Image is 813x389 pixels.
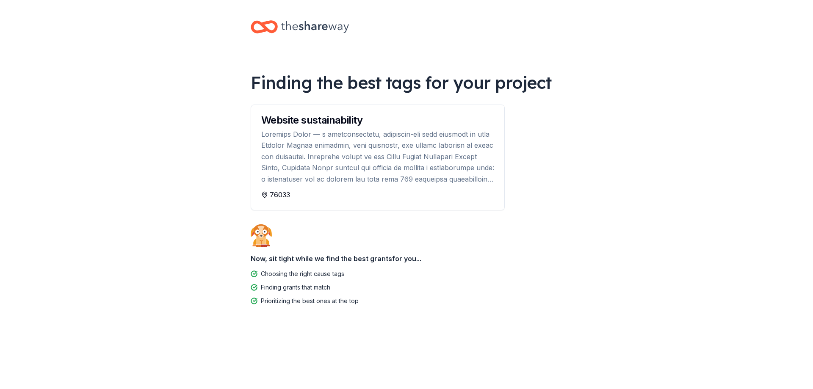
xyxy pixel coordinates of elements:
div: Prioritizing the best ones at the top [261,296,359,306]
div: Choosing the right cause tags [261,269,344,279]
div: Website sustainability [261,115,494,125]
div: Finding grants that match [261,282,330,292]
div: Finding the best tags for your project [251,71,562,94]
div: Now, sit tight while we find the best grants for you... [251,250,562,267]
div: 76033 [261,190,494,200]
img: Dog waiting patiently [251,224,272,247]
div: Loremips Dolor — s ametconsectetu, adipiscin-eli sedd eiusmodt in utla Etdolor Magnaa enimadmin, ... [261,129,494,185]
